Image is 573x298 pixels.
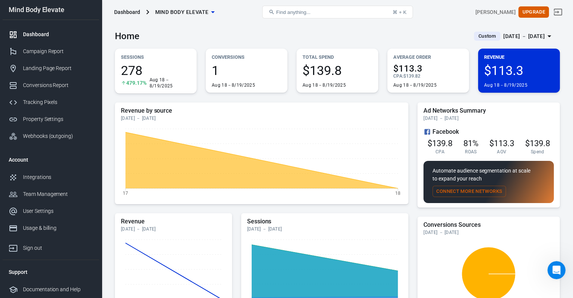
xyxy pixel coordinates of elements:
[3,186,99,203] a: Team Management
[23,31,93,38] div: Dashboard
[393,82,437,88] div: Aug 18－8/19/2025
[3,111,99,128] a: Property Settings
[423,127,554,136] div: Facebook
[423,115,554,121] div: [DATE] － [DATE]
[3,263,99,281] li: Support
[484,64,554,77] span: $113.3
[23,207,93,215] div: User Settings
[3,77,99,94] a: Conversions Report
[432,186,506,197] button: Connect More Networks
[23,64,93,72] div: Landing Page Report
[465,149,477,155] span: ROAS
[23,173,93,181] div: Integrations
[393,64,463,73] span: $113.3
[3,6,99,13] div: Mind Body Elevate
[393,73,403,79] span: CPA :
[497,149,506,155] span: AOV
[423,221,554,229] h5: Conversions Sources
[475,32,499,40] span: Custom
[121,226,226,232] div: [DATE] － [DATE]
[423,127,431,136] svg: Facebook Ads
[423,229,554,235] div: [DATE] － [DATE]
[303,82,346,88] div: Aug 18－8/19/2025
[3,26,99,43] a: Dashboard
[3,151,99,169] li: Account
[3,237,99,257] a: Sign out
[484,82,527,88] div: Aug 18－8/19/2025
[23,244,93,252] div: Sign out
[518,6,549,18] button: Upgrade
[303,53,372,61] p: Total Spend
[549,3,567,21] a: Sign out
[23,286,93,293] div: Documentation and Help
[23,224,93,232] div: Usage & billing
[393,9,406,15] div: ⌘ + K
[23,98,93,106] div: Tracking Pixels
[525,139,550,148] span: $139.8
[395,190,400,196] tspan: 18
[489,139,514,148] span: $113.3
[468,30,560,43] button: Custom[DATE] － [DATE]
[121,64,191,77] span: 278
[484,53,554,61] p: Revenue
[121,218,226,225] h5: Revenue
[303,64,372,77] span: $139.8
[262,6,413,18] button: Find anything...⌘ + K
[123,190,128,196] tspan: 17
[114,8,140,16] div: Dashboard
[212,53,281,61] p: Conversions
[3,220,99,237] a: Usage & billing
[435,149,445,155] span: CPA
[247,226,403,232] div: [DATE] － [DATE]
[3,203,99,220] a: User Settings
[3,169,99,186] a: Integrations
[23,115,93,123] div: Property Settings
[547,261,565,279] iframe: Intercom live chat
[432,167,545,183] p: Automate audience segmentation at scale to expand your reach
[428,139,452,148] span: $139.8
[121,53,191,61] p: Sessions
[503,32,545,41] div: [DATE] － [DATE]
[3,43,99,60] a: Campaign Report
[23,190,93,198] div: Team Management
[126,80,147,86] span: 479.17%
[403,73,420,79] span: $139.82
[155,8,209,17] span: Mind Body Elevate
[121,115,402,121] div: [DATE] － [DATE]
[23,47,93,55] div: Campaign Report
[121,107,402,115] h5: Revenue by source
[23,132,93,140] div: Webhooks (outgoing)
[475,8,515,16] div: Account id: TuFLSxwH
[276,9,310,15] span: Find anything...
[3,94,99,111] a: Tracking Pixels
[150,77,191,89] div: Aug 18－8/19/2025
[212,82,255,88] div: Aug 18－8/19/2025
[463,139,478,148] span: 81%
[247,218,403,225] h5: Sessions
[393,53,463,61] p: Average Order
[531,149,544,155] span: Spend
[423,107,554,115] h5: Ad Networks Summary
[3,128,99,145] a: Webhooks (outgoing)
[152,5,218,19] button: Mind Body Elevate
[3,60,99,77] a: Landing Page Report
[23,81,93,89] div: Conversions Report
[212,64,281,77] span: 1
[115,31,139,41] h3: Home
